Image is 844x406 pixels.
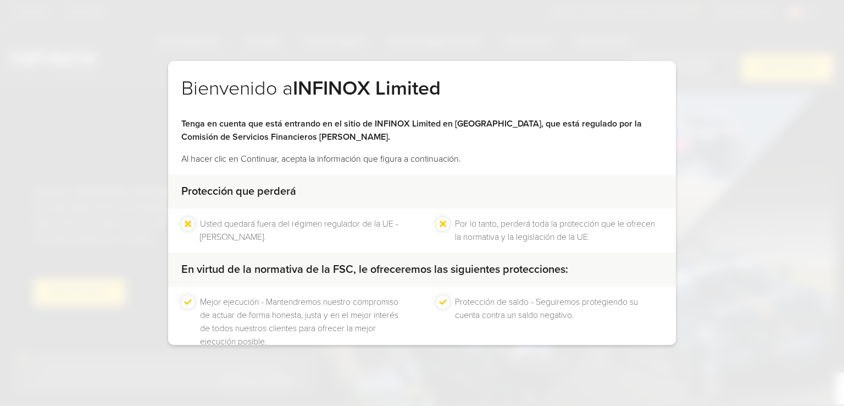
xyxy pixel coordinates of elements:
[455,295,663,348] li: Protección de saldo - Seguiremos protegiendo su cuenta contra un saldo negativo.
[181,263,568,276] strong: En virtud de la normativa de la FSC, le ofreceremos las siguientes protecciones:
[200,295,408,348] li: Mejor ejecución - Mantendremos nuestro compromiso de actuar de forma honesta, justa y en el mejor...
[181,152,663,166] p: Al hacer clic en Continuar, acepta la información que figura a continuación.
[293,76,441,100] strong: INFINOX Limited
[181,185,296,198] strong: Protección que perderá
[200,217,408,244] li: Usted quedará fuera del régimen regulador de la UE - [PERSON_NAME].
[181,118,642,142] strong: Tenga en cuenta que está entrando en el sitio de INFINOX Limited en [GEOGRAPHIC_DATA], que está r...
[181,76,663,117] h2: Bienvenido a
[455,217,663,244] li: Por lo tanto, perderá toda la protección que le ofrecen la normativa y la legislación de la UE.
